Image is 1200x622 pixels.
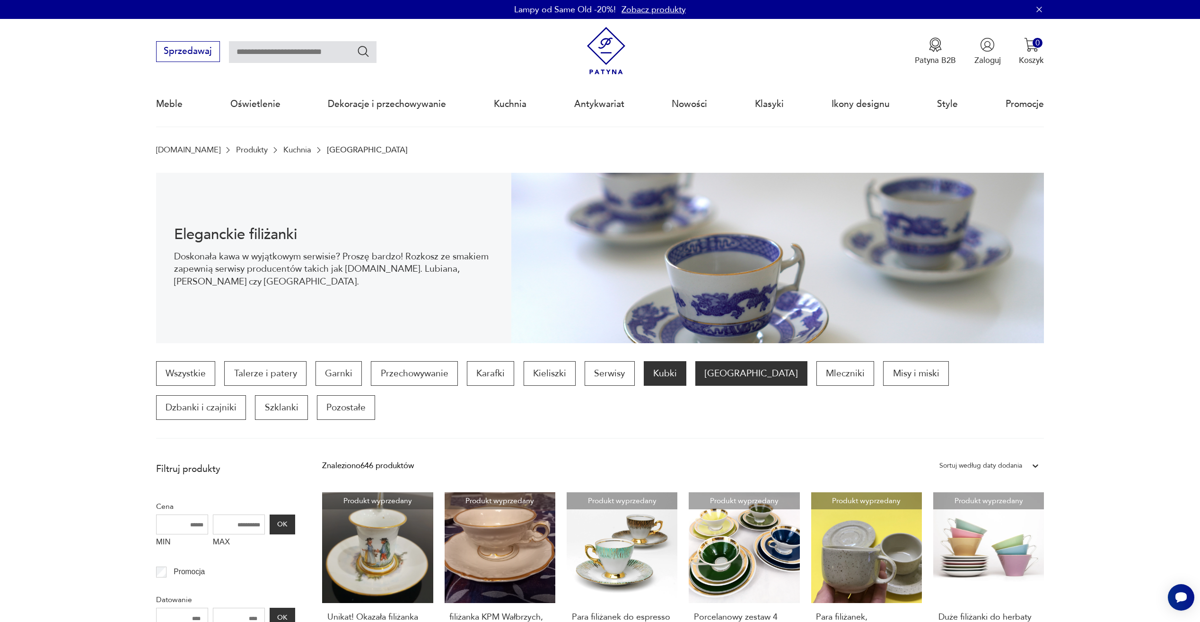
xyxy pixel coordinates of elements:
button: Sprzedawaj [156,41,220,62]
a: Wszystkie [156,361,215,386]
img: Ikonka użytkownika [980,37,995,52]
img: 1132479ba2f2d4faba0628093889a7ce.jpg [511,173,1044,343]
a: Garnki [315,361,362,386]
a: Nowości [672,82,707,126]
p: Doskonała kawa w wyjątkowym serwisie? Proszę bardzo! Rozkosz ze smakiem zapewnią serwisy producen... [174,250,493,288]
label: MIN [156,534,208,552]
p: [GEOGRAPHIC_DATA] [327,145,408,154]
h3: Para filiżanek do espresso [572,613,673,622]
p: Patyna B2B [915,55,956,66]
p: Lampy od Same Old -20%! [514,4,616,16]
a: Meble [156,82,183,126]
div: Znaleziono 646 produktów [322,460,414,472]
a: Misy i miski [883,361,948,386]
p: Filtruj produkty [156,463,295,475]
p: Promocja [174,566,205,578]
a: Ikony designu [832,82,890,126]
p: Zaloguj [974,55,1001,66]
p: Datowanie [156,594,295,606]
a: Produkty [236,145,268,154]
a: Kuchnia [283,145,311,154]
img: Patyna - sklep z meblami i dekoracjami vintage [582,27,630,75]
iframe: Smartsupp widget button [1168,584,1194,611]
a: Szklanki [255,395,307,420]
a: Antykwariat [574,82,624,126]
a: Ikona medaluPatyna B2B [915,37,956,66]
a: Dekoracje i przechowywanie [328,82,446,126]
button: Zaloguj [974,37,1001,66]
a: Klasyki [755,82,784,126]
button: Szukaj [357,44,370,58]
p: Koszyk [1019,55,1044,66]
a: Talerze i patery [224,361,306,386]
a: Oświetlenie [230,82,280,126]
a: Sprzedawaj [156,48,220,56]
div: Sortuj według daty dodania [939,460,1022,472]
a: [DOMAIN_NAME] [156,145,220,154]
a: Przechowywanie [371,361,457,386]
a: Kuchnia [494,82,526,126]
a: Karafki [467,361,514,386]
a: Dzbanki i czajniki [156,395,246,420]
img: Ikona koszyka [1024,37,1039,52]
img: Ikona medalu [928,37,943,52]
a: Zobacz produkty [622,4,686,16]
a: [GEOGRAPHIC_DATA] [695,361,807,386]
p: Cena [156,500,295,513]
a: Kubki [644,361,686,386]
label: MAX [213,534,265,552]
a: Kieliszki [524,361,576,386]
button: Patyna B2B [915,37,956,66]
div: 0 [1033,38,1042,48]
button: OK [270,515,295,534]
a: Style [937,82,958,126]
a: Pozostałe [317,395,375,420]
button: 0Koszyk [1019,37,1044,66]
a: Promocje [1006,82,1044,126]
a: Mleczniki [816,361,874,386]
a: Serwisy [585,361,634,386]
h1: Eleganckie filiżanki [174,228,493,241]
